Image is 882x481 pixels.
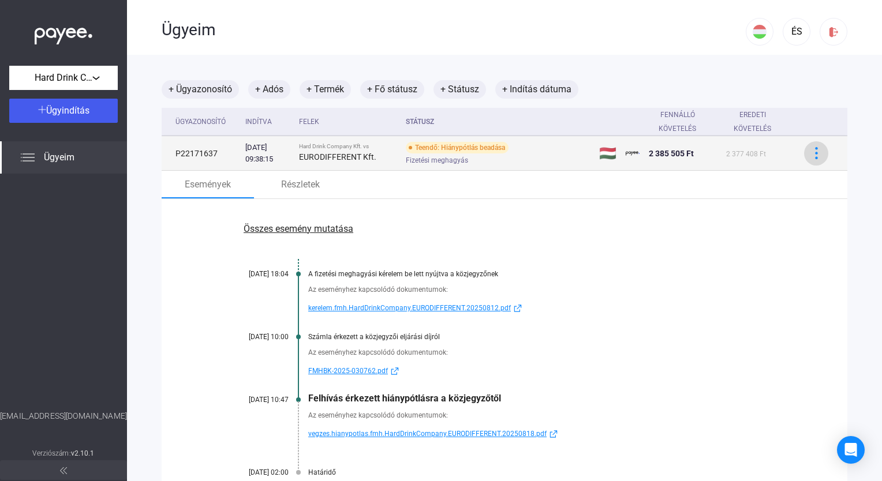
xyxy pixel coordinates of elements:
[255,82,283,96] font: + Adós
[810,147,823,159] img: több-kék
[406,142,509,153] div: Teendő: Hiánypótlás beadása
[547,430,560,438] img: külső-link-kék
[511,304,525,313] img: külső-link-kék
[299,143,397,150] div: Hard Drink Company Kft. vs
[44,151,74,164] span: Ügyeim
[308,409,790,421] div: Az eseményhez kapcsolódó dokumentumok:
[299,115,397,129] div: Felek
[649,108,717,136] div: Fennálló követelés
[35,71,92,85] span: Hard Drink Company Kft.
[308,284,790,295] div: Az eseményhez kapcsolódó dokumentumok:
[649,108,707,136] div: Fennálló követelés
[746,18,773,46] button: HU
[162,136,241,171] td: P22171637
[35,21,92,45] img: white-payee-white-dot.svg
[281,178,320,191] font: Részletek
[308,364,790,378] a: FMHBK-2025-030762.pdfkülső-link-kék
[162,20,746,40] div: Ügyeim
[9,99,118,123] button: Ügyindítás
[595,136,621,171] td: 🇭🇺
[46,105,89,116] span: Ügyindítás
[440,82,479,96] font: + Státusz
[245,115,290,129] div: Indítva
[308,270,790,278] div: A fizetési meghagyási kérelem be lett nyújtva a közjegyzőnek
[308,393,790,404] div: Felhívás érkezett hiánypótlásra a közjegyzőtől
[502,82,571,96] font: + Indítás dátuma
[828,26,840,38] img: kijelentkezés-piros
[169,82,232,96] font: + Ügyazonosító
[837,436,865,464] div: Nyissa meg az Intercom Messengert
[219,468,289,476] div: [DATE] 02:00
[299,115,319,129] div: Felek
[307,82,344,96] font: + Termék
[726,108,790,136] div: Eredeti követelés
[726,108,779,136] div: Eredeti követelés
[649,149,694,158] span: 2 385 505 Ft
[219,396,289,404] div: [DATE] 10:47
[406,153,468,167] span: Fizetési meghagyás
[71,449,95,457] strong: v2.10.1
[308,301,790,315] a: kerelem.fmh.HardDrinkCompany.EURODIFFERENT.20250812.pdfkülső-link-kék
[175,115,236,129] div: Ügyazonosító
[308,468,790,476] div: Határidő
[626,146,640,160] img: kedvezményezett-logó
[185,178,231,191] font: Események
[299,152,376,161] strong: EURODIFFERENT Kft.
[308,427,790,441] a: vegzes.hianypotlas.fmh.HardDrinkCompany.EURODIFFERENT.20250818.pdfkülső-link-kék
[791,26,802,37] font: ÉS
[308,364,388,378] span: FMHBK-2025-030762.pdf
[308,301,511,315] span: kerelem.fmh.HardDrinkCompany.EURODIFFERENT.20250812.pdf
[175,115,226,129] div: Ügyazonosító
[219,270,289,278] div: [DATE] 18:04
[38,106,46,114] img: plus-white.svg
[726,150,766,158] span: 2 377 408 Ft
[245,142,290,165] div: [DATE] 09:38:15
[804,141,828,166] button: több-kék
[60,467,67,474] img: arrow-double-left-grey.svg
[21,151,35,164] img: list.svg
[388,367,402,375] img: külső-link-kék
[820,18,847,46] button: kijelentkezés-piros
[401,108,595,136] th: Státusz
[244,223,353,234] font: Összes esemény mutatása
[9,66,118,90] button: Hard Drink Company Kft.
[367,82,417,96] font: + Fő státusz
[308,347,790,358] div: Az eseményhez kapcsolódó dokumentumok:
[219,333,289,341] div: [DATE] 10:00
[783,18,810,46] button: ÉS
[308,427,547,441] span: vegzes.hianypotlas.fmh.HardDrinkCompany.EURODIFFERENT.20250818.pdf
[753,25,767,39] img: HU
[308,333,790,341] div: Számla érkezett a közjegyzői eljárási díjról
[245,115,272,129] div: Indítva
